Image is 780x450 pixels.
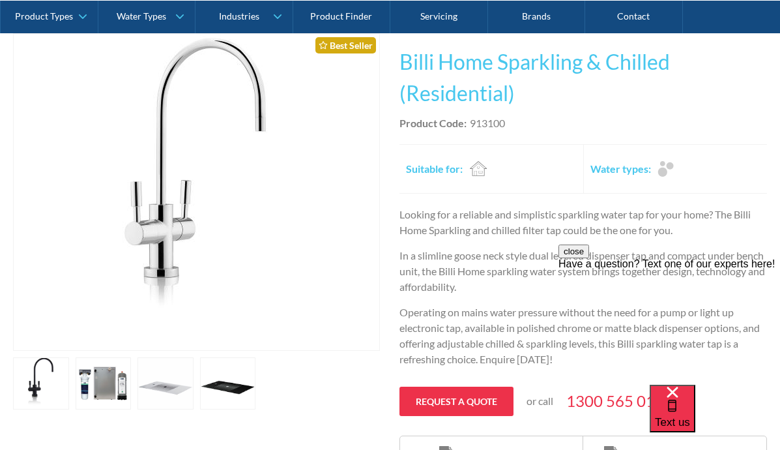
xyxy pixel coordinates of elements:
[558,245,780,401] iframe: podium webchat widget prompt
[399,207,767,238] p: Looking for a reliable and simplistic sparkling water tap for your home? The Billi Home Sparkling...
[13,33,380,351] a: open lightbox
[137,357,194,410] a: open lightbox
[566,389,664,413] a: 1300 565 018
[117,10,166,22] div: Water Types
[219,10,259,22] div: Industries
[13,357,69,410] a: open lightbox
[527,393,553,409] p: or call
[399,305,767,367] p: Operating on mains water pressure without the need for a pump or light up electronic tap, availab...
[470,115,505,131] div: 913100
[590,161,651,177] h2: Water types:
[76,357,132,410] a: open lightbox
[399,248,767,295] p: In a slimline goose neck style dual levered dispenser tap and compact under bench unit, the Billi...
[399,387,513,416] a: Request a quote
[38,34,354,350] img: Billi Home Sparkling & Chilled (Residential)
[315,37,376,53] div: Best Seller
[399,117,467,129] strong: Product Code:
[399,46,767,109] h1: Billi Home Sparkling & Chilled (Residential)
[15,10,73,22] div: Product Types
[406,161,463,177] h2: Suitable for:
[200,357,256,410] a: open lightbox
[650,385,780,450] iframe: podium webchat widget bubble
